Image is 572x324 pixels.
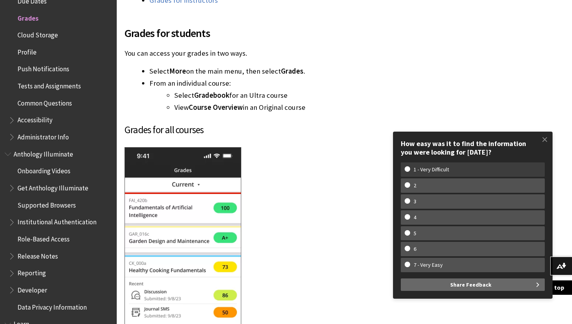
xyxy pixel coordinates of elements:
[18,28,58,39] span: Cloud Storage
[281,67,304,76] span: Grades
[174,102,449,113] li: View in an Original course
[18,79,81,90] span: Tests and Assignments
[401,139,545,156] div: How easy was it to find the information you were looking for [DATE]?
[18,165,70,175] span: Onboarding Videos
[125,48,449,58] p: You can access your grades in two ways.
[14,148,73,158] span: Anthology Illuminate
[405,198,425,205] w-span: 3
[18,130,69,141] span: Administrator Info
[18,232,70,243] span: Role-Based Access
[18,283,47,294] span: Developer
[169,67,186,76] span: More
[18,250,58,260] span: Release Notes
[189,103,243,112] span: Course Overview
[405,166,458,173] w-span: 1 - Very Difficult
[125,123,449,137] h3: Grades for all courses
[149,78,449,113] li: From an individual course:
[125,25,449,41] span: Grades for students
[405,246,425,252] w-span: 6
[18,63,69,73] span: Push Notifications
[405,262,452,268] w-span: 7 - Very Easy
[194,91,229,100] span: Gradebook
[5,148,112,314] nav: Book outline for Anthology Illuminate
[450,278,491,291] span: Share Feedback
[18,216,97,226] span: Institutional Authentication
[18,114,53,124] span: Accessibility
[18,12,39,22] span: Grades
[18,199,76,209] span: Supported Browsers
[401,278,545,291] button: Share Feedback
[174,90,449,101] li: Select for an Ultra course
[149,66,449,77] li: Select on the main menu, then select .
[405,182,425,189] w-span: 2
[405,214,425,221] w-span: 4
[18,181,88,192] span: Get Anthology Illuminate
[18,267,46,277] span: Reporting
[18,97,72,107] span: Common Questions
[18,301,87,311] span: Data Privacy Information
[405,230,425,237] w-span: 5
[18,46,37,56] span: Profile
